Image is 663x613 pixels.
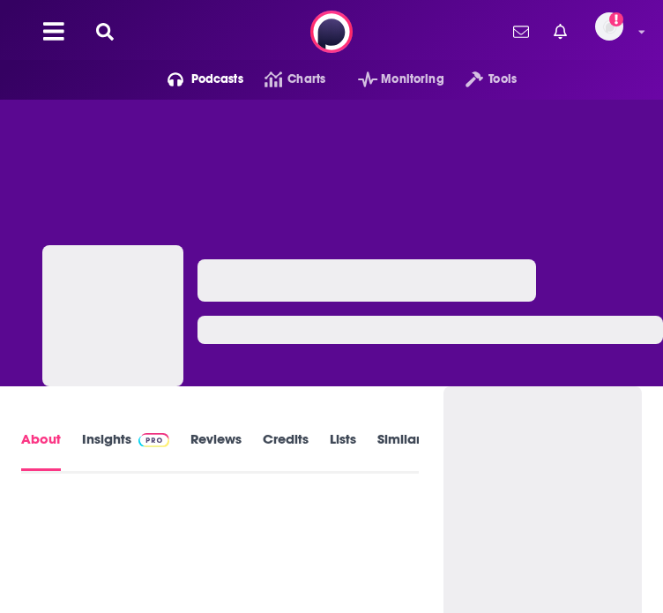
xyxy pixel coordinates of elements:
[595,12,623,41] span: Logged in as Ashley_Beenen
[146,65,243,93] button: open menu
[310,11,353,53] img: Podchaser - Follow, Share and Rate Podcasts
[488,67,517,92] span: Tools
[263,431,309,471] a: Credits
[190,431,242,471] a: Reviews
[287,67,325,92] span: Charts
[377,431,421,471] a: Similar
[595,12,623,41] img: User Profile
[381,67,443,92] span: Monitoring
[444,65,517,93] button: open menu
[595,12,634,51] a: Logged in as Ashley_Beenen
[609,12,623,26] svg: Add a profile image
[330,431,356,471] a: Lists
[21,431,61,471] a: About
[138,433,169,447] img: Podchaser Pro
[243,65,325,93] a: Charts
[506,17,536,47] a: Show notifications dropdown
[82,431,169,471] a: InsightsPodchaser Pro
[547,17,574,47] a: Show notifications dropdown
[191,67,243,92] span: Podcasts
[337,65,444,93] button: open menu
